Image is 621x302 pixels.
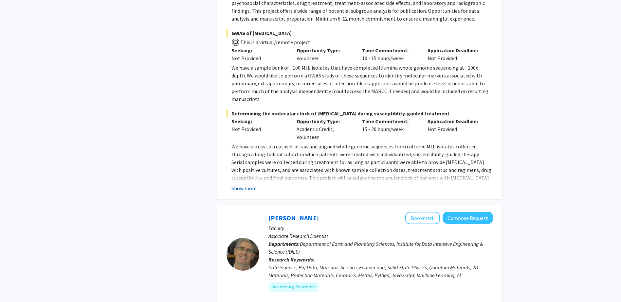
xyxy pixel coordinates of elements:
div: Academic Credit, Volunteer [292,117,357,141]
div: Volunteer [292,46,357,62]
button: Add David Elbert to Bookmarks [405,212,440,224]
div: Data Science, Big Data, Materials Science, Engineering, Solid State Physics, Quantum Materials, 2... [268,263,493,279]
span: This is a virtual/remote project [240,39,310,45]
p: We have a sample bank of ~100 Mtb isolates that have completed Illumina whole genome sequencing a... [231,64,493,103]
div: Not Provided [231,54,287,62]
button: Compose Request to David Elbert [443,212,493,224]
p: Opportunity Type: [297,46,352,54]
span: Determining the molecular clock of [MEDICAL_DATA] during susceptiblity-guided treatment [227,109,493,117]
p: Application Deadline: [428,117,483,125]
div: 15 - 20 hours/week [357,117,423,141]
div: Not Provided [423,117,488,141]
button: Show more [231,184,257,192]
p: Time Commitment: [362,46,418,54]
p: Opportunity Type: [297,117,352,125]
iframe: Chat [5,273,28,297]
p: Seeking: [231,117,287,125]
p: Time Commitment: [362,117,418,125]
p: Faculty [268,224,493,232]
a: [PERSON_NAME] [268,214,319,222]
p: Associate Research Scientist [268,232,493,240]
span: GWAS of [MEDICAL_DATA] [227,29,493,37]
div: 10 - 15 hours/week [357,46,423,62]
p: Application Deadline: [428,46,483,54]
span: Department of Earth and Planetary Sciences, Institute for Data Intensive Engineering & Science (I... [268,241,483,255]
div: Not Provided [231,125,287,133]
p: Seeking: [231,46,287,54]
b: Research Keywords: [268,256,315,263]
p: We have access to a dataset of raw and aligned whole genome sequences from cultured Mtb isolates ... [231,143,493,213]
div: Not Provided [423,46,488,62]
mat-chip: Accepting Students [268,282,320,292]
b: Departments: [268,241,300,247]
